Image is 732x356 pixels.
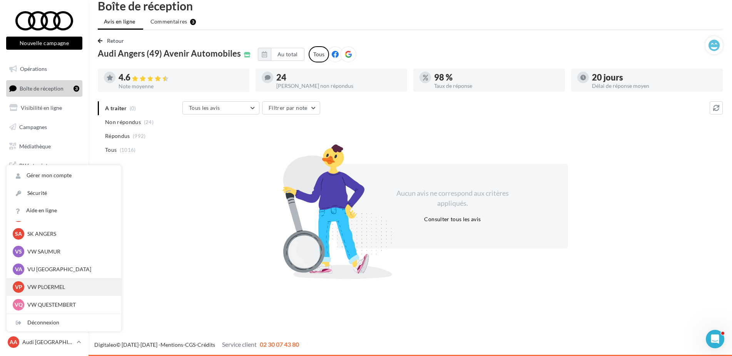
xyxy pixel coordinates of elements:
span: Médiathèque [19,143,51,149]
div: 4.6 [119,73,243,82]
div: Note moyenne [119,84,243,89]
span: (992) [133,133,146,139]
span: SA [15,230,22,238]
span: Non répondus [105,118,141,126]
span: VS [15,248,22,255]
a: CGS [185,341,196,348]
button: Consulter tous les avis [421,215,484,224]
div: Tous [309,46,329,62]
span: Retour [107,37,124,44]
a: Opérations [5,61,84,77]
p: SK ANGERS [27,230,112,238]
p: VW SAUMUR [27,248,112,255]
span: Répondus [105,132,130,140]
iframe: Intercom live chat [706,330,724,348]
div: Aucun avis ne correspond aux critères appliqués. [386,188,519,208]
span: Service client [222,341,257,348]
a: Campagnes [5,119,84,135]
a: Visibilité en ligne [5,100,84,116]
p: VW QUESTEMBERT [27,301,112,309]
a: Aide en ligne [7,202,121,219]
button: Nouvelle campagne [6,37,82,50]
a: Mentions [160,341,183,348]
span: PLV et print personnalisable [19,160,79,177]
div: Déconnexion [7,314,121,331]
span: VQ [15,301,23,309]
a: Gérer mon compte [7,167,121,184]
div: Délai de réponse moyen [592,83,717,89]
button: Au total [258,48,304,61]
a: Crédits [197,341,215,348]
span: AA [10,338,17,346]
a: Digitaleo [94,341,116,348]
span: (1016) [120,147,136,153]
span: Commentaires [150,18,187,25]
div: 3 [190,19,196,25]
p: Audi [GEOGRAPHIC_DATA] [22,338,74,346]
p: VU [GEOGRAPHIC_DATA] [27,265,112,273]
span: Tous [105,146,117,154]
div: 24 [276,73,401,82]
a: Sécurité [7,185,121,202]
a: Médiathèque [5,138,84,154]
span: VP [15,283,22,291]
div: [PERSON_NAME] non répondus [276,83,401,89]
p: VW PLOERMEL [27,283,112,291]
button: Retour [98,36,127,45]
span: Opérations [20,65,47,72]
div: Taux de réponse [434,83,559,89]
span: Campagnes [19,124,47,130]
span: Boîte de réception [20,85,64,91]
div: 98 % [434,73,559,82]
span: Tous les avis [189,104,220,111]
span: Audi Angers (49) Avenir Automobiles [98,49,241,58]
span: VA [15,265,22,273]
button: Tous les avis [182,101,259,114]
a: PLV et print personnalisable [5,157,84,180]
div: 3 [74,86,79,92]
a: AA Audi [GEOGRAPHIC_DATA] [6,335,82,349]
div: 20 jours [592,73,717,82]
button: Au total [271,48,304,61]
span: 02 30 07 43 80 [260,341,299,348]
span: © [DATE]-[DATE] - - - [94,341,299,348]
a: Boîte de réception3 [5,80,84,97]
span: (24) [144,119,154,125]
button: Filtrer par note [262,101,320,114]
span: Visibilité en ligne [21,104,62,111]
